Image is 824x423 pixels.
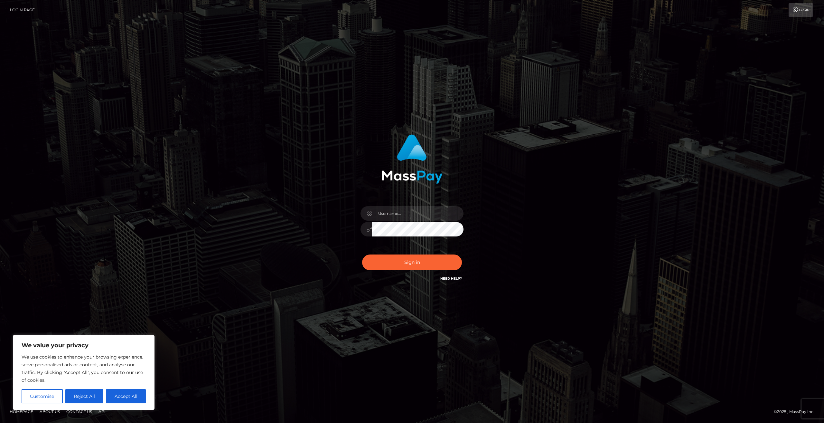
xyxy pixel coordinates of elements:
button: Customise [22,389,63,403]
img: MassPay Login [381,134,443,184]
a: Homepage [7,407,36,417]
div: © 2025 , MassPay Inc. [774,408,819,415]
a: Need Help? [440,276,462,281]
a: API [96,407,108,417]
div: We value your privacy [13,335,154,410]
p: We value your privacy [22,341,146,349]
button: Sign in [362,255,462,270]
button: Reject All [65,389,104,403]
a: Login Page [10,3,35,17]
a: About Us [37,407,62,417]
input: Username... [372,206,464,221]
a: Login [789,3,813,17]
a: Contact Us [64,407,95,417]
button: Accept All [106,389,146,403]
p: We use cookies to enhance your browsing experience, serve personalised ads or content, and analys... [22,353,146,384]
